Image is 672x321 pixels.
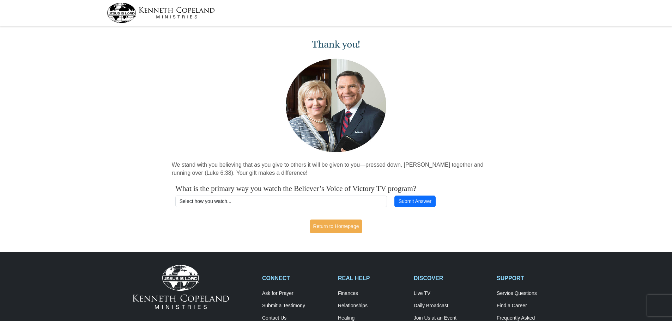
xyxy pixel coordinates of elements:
img: kcm-header-logo.svg [107,3,215,23]
a: Submit a Testimony [262,303,331,309]
h2: SUPPORT [497,275,565,282]
a: Relationships [338,303,406,309]
button: Submit Answer [394,196,435,208]
a: Return to Homepage [310,220,362,233]
h1: Thank you! [172,39,501,50]
a: Ask for Prayer [262,290,331,297]
h4: What is the primary way you watch the Believer’s Voice of Victory TV program? [175,184,497,193]
h2: DISCOVER [414,275,489,282]
img: Kenneth Copeland Ministries [133,265,229,309]
a: Daily Broadcast [414,303,489,309]
p: We stand with you believing that as you give to others it will be given to you—pressed down, [PER... [172,161,501,177]
h2: CONNECT [262,275,331,282]
h2: REAL HELP [338,275,406,282]
a: Live TV [414,290,489,297]
a: Find a Career [497,303,565,309]
a: Service Questions [497,290,565,297]
img: Kenneth and Gloria [284,57,388,154]
a: Finances [338,290,406,297]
